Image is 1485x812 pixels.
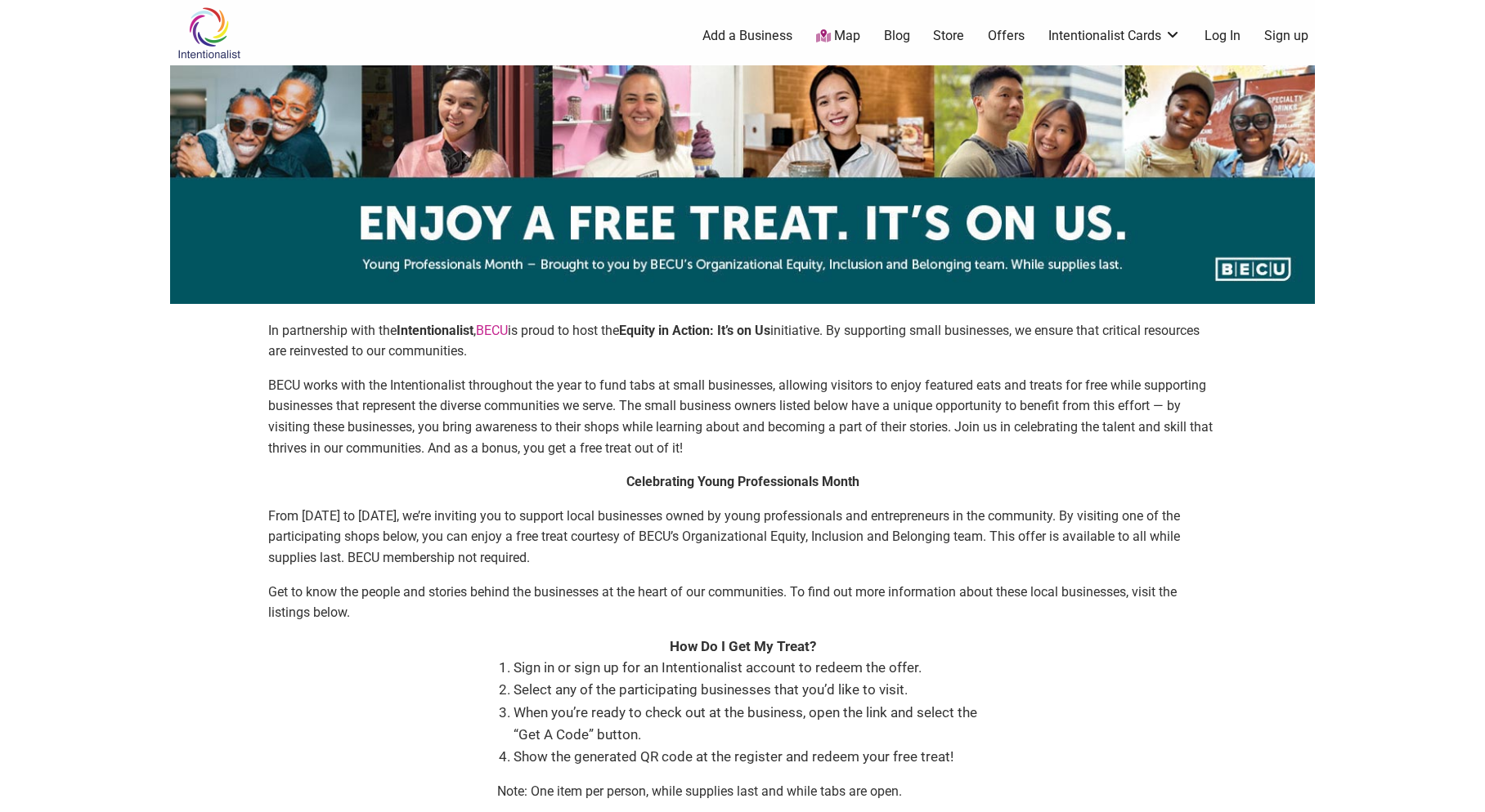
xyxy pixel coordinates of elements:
a: Intentionalist Cards [1048,27,1181,45]
li: Select any of the participating businesses that you’d like to visit. [514,679,988,701]
p: Get to know the people and stories behind the businesses at the heart of our communities. To find... [268,582,1217,623]
strong: Intentionalist [397,323,473,338]
p: Note: One item per person, while supplies last and while tabs are open. [497,781,988,802]
a: Blog [884,27,910,45]
p: From [DATE] to [DATE], we’re inviting you to support local businesses owned by young professional... [268,506,1217,569]
strong: How Do I Get My Treat? [670,638,816,654]
a: Add a Business [702,27,792,45]
p: BECU works with the Intentionalist throughout the year to fund tabs at small businesses, allowing... [268,375,1217,458]
a: Store [933,27,964,45]
a: Log In [1205,27,1240,45]
img: sponsor logo [170,65,1315,304]
a: Map [816,27,860,46]
strong: Equity in Action: It’s on Us [619,323,770,338]
p: In partnership with the , is proud to host the initiative. By supporting small businesses, we ens... [268,320,1217,362]
li: When you’re ready to check out at the business, open the link and select the “Get A Code” button. [514,702,988,746]
a: Offers [988,27,1025,45]
img: Intentionalist [170,7,248,60]
a: BECU [476,323,508,338]
a: Sign up [1264,27,1308,45]
li: Sign in or sign up for an Intentionalist account to redeem the offer. [514,657,988,679]
strong: Celebrating Young Professionals Month [626,474,859,489]
li: Show the generated QR code at the register and redeem your free treat! [514,746,988,768]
